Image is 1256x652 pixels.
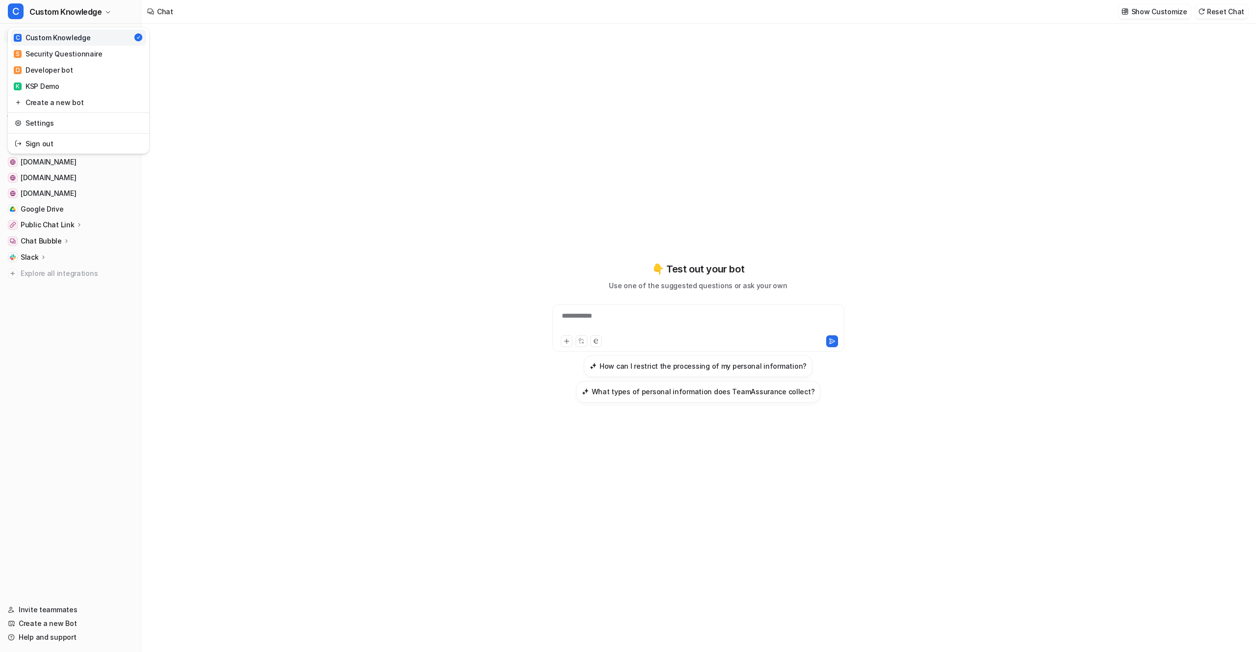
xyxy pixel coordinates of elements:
[11,136,146,152] a: Sign out
[11,94,146,110] a: Create a new bot
[15,118,22,128] img: reset
[14,66,22,74] span: D
[14,81,59,91] div: KSP Demo
[15,97,22,108] img: reset
[14,49,103,59] div: Security Questionnaire
[15,138,22,149] img: reset
[14,50,22,58] span: S
[11,115,146,131] a: Settings
[29,5,102,19] span: Custom Knowledge
[14,65,73,75] div: Developer bot
[14,32,91,43] div: Custom Knowledge
[8,3,24,19] span: C
[14,82,22,90] span: K
[14,34,22,42] span: C
[8,27,149,154] div: CCustom Knowledge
